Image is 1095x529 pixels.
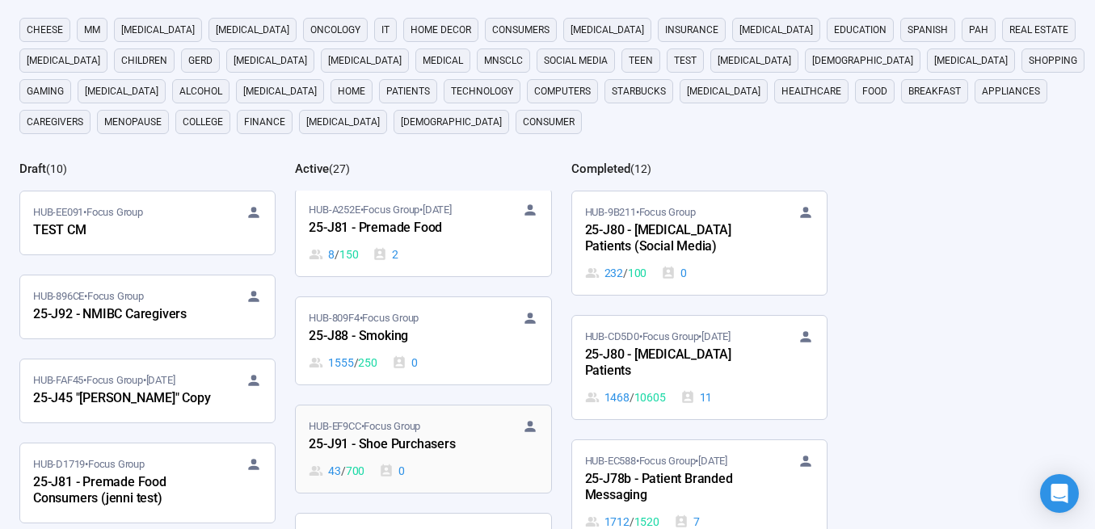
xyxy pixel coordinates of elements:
span: HUB-FAF45 • Focus Group • [33,372,175,388]
div: 25-J91 - Shoe Purchasers [309,435,486,456]
span: PAH [969,22,988,38]
div: 43 [309,462,364,480]
span: Patients [386,83,430,99]
div: 1555 [309,354,377,372]
span: ( 27 ) [329,162,350,175]
span: [MEDICAL_DATA] [27,52,100,69]
span: HUB-896CE • Focus Group [33,288,144,304]
span: shopping [1029,52,1077,69]
div: 0 [379,462,405,480]
time: [DATE] [701,330,731,342]
span: social media [544,52,608,69]
span: HUB-CD5D0 • Focus Group • [585,329,731,345]
span: technology [451,83,513,99]
a: HUB-CD5D0•Focus Group•[DATE]25-J80 - [MEDICAL_DATA] Patients1468 / 1060511 [572,316,827,419]
span: / [341,462,346,480]
div: 11 [680,388,713,406]
span: HUB-EF9CC • Focus Group [309,418,420,435]
span: HUB-EC588 • Focus Group • [585,453,727,469]
span: [MEDICAL_DATA] [934,52,1008,69]
div: 0 [392,354,418,372]
div: 25-J80 - [MEDICAL_DATA] Patients [585,345,763,382]
span: [MEDICAL_DATA] [85,83,158,99]
span: 10605 [634,388,666,406]
span: alcohol [179,83,222,99]
span: oncology [310,22,360,38]
span: gaming [27,83,64,99]
span: 700 [346,462,364,480]
div: 25-J81 - Premade Food Consumers (jenni test) [33,472,211,510]
span: / [623,264,628,282]
div: 25-J80 - [MEDICAL_DATA] Patients (Social Media) [585,220,763,258]
div: 0 [661,264,687,282]
span: starbucks [612,83,666,99]
span: HUB-A252E • Focus Group • [309,202,451,218]
span: / [354,354,359,372]
span: mnsclc [484,52,523,69]
span: / [630,388,634,406]
span: menopause [104,114,162,130]
span: [MEDICAL_DATA] [216,22,289,38]
span: HUB-EE091 • Focus Group [33,204,143,220]
span: [MEDICAL_DATA] [687,83,760,99]
span: medical [423,52,463,69]
span: [MEDICAL_DATA] [739,22,813,38]
span: GERD [188,52,213,69]
a: HUB-FAF45•Focus Group•[DATE]25-J45 "[PERSON_NAME]" Copy [20,359,275,422]
span: / [335,246,339,263]
span: Test [674,52,697,69]
div: 25-J78b - Patient Branded Messaging [585,469,763,506]
div: Open Intercom Messenger [1040,474,1079,513]
h2: Completed [571,162,630,176]
span: healthcare [781,83,841,99]
span: children [121,52,167,69]
span: Spanish [908,22,948,38]
time: [DATE] [146,374,175,386]
span: Food [862,83,887,99]
span: home decor [411,22,471,38]
span: ( 10 ) [46,162,67,175]
div: TEST CM [33,220,211,241]
span: ( 12 ) [630,162,651,175]
a: HUB-EE091•Focus GroupTEST CM [20,191,275,254]
span: college [183,114,223,130]
span: [MEDICAL_DATA] [306,114,380,130]
span: [DEMOGRAPHIC_DATA] [401,114,502,130]
span: appliances [982,83,1040,99]
span: HUB-9B211 • Focus Group [585,204,696,220]
span: [MEDICAL_DATA] [121,22,195,38]
span: cheese [27,22,63,38]
span: [DEMOGRAPHIC_DATA] [812,52,913,69]
span: [MEDICAL_DATA] [328,52,402,69]
span: HUB-809F4 • Focus Group [309,310,419,326]
a: HUB-D1719•Focus Group25-J81 - Premade Food Consumers (jenni test) [20,443,275,523]
span: [MEDICAL_DATA] [571,22,644,38]
div: 1468 [585,388,666,406]
time: [DATE] [423,204,452,216]
span: real estate [1009,22,1068,38]
div: 25-J81 - Premade Food [309,218,486,239]
a: HUB-809F4•Focus Group25-J88 - Smoking1555 / 2500 [296,297,550,384]
div: 2 [373,246,398,263]
div: 25-J92 - NMIBC Caregivers [33,304,211,325]
h2: Draft [19,162,46,176]
span: consumer [523,114,575,130]
span: it [381,22,390,38]
span: [MEDICAL_DATA] [718,52,791,69]
span: home [338,83,365,99]
a: HUB-896CE•Focus Group25-J92 - NMIBC Caregivers [20,275,275,338]
div: 8 [309,246,358,263]
span: finance [244,114,285,130]
div: 232 [585,264,647,282]
span: HUB-D1719 • Focus Group [33,456,145,472]
div: 25-J45 "[PERSON_NAME]" Copy [33,388,211,409]
span: 250 [358,354,377,372]
span: Teen [629,52,653,69]
span: 150 [339,246,358,263]
span: Insurance [665,22,718,38]
span: computers [534,83,591,99]
a: HUB-9B211•Focus Group25-J80 - [MEDICAL_DATA] Patients (Social Media)232 / 1000 [572,191,827,295]
span: 100 [628,264,646,282]
div: 25-J88 - Smoking [309,326,486,347]
a: HUB-EF9CC•Focus Group25-J91 - Shoe Purchasers43 / 7000 [296,405,550,493]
